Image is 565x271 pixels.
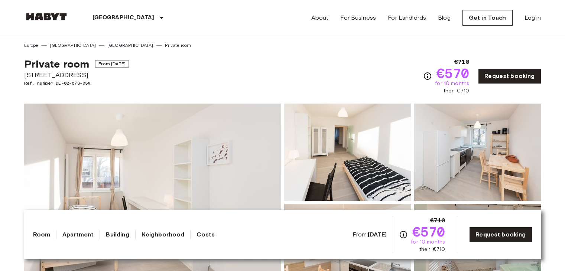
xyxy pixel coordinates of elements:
span: From: [353,231,387,239]
a: Log in [525,13,541,22]
img: Habyt [24,13,69,20]
img: Picture of unit DE-02-073-03M [284,104,411,201]
a: Apartment [62,230,94,239]
span: for 10 months [411,238,445,246]
svg: Check cost overview for full price breakdown. Please note that discounts apply to new joiners onl... [423,72,432,81]
span: then €710 [444,87,469,95]
a: About [311,13,329,22]
a: Europe [24,42,39,49]
b: [DATE] [368,231,387,238]
span: for 10 months [435,80,469,87]
a: Costs [197,230,215,239]
a: [GEOGRAPHIC_DATA] [50,42,96,49]
span: €710 [430,216,445,225]
a: Request booking [478,68,541,84]
a: Neighborhood [142,230,185,239]
span: then €710 [419,246,445,253]
span: €710 [454,58,470,66]
span: €570 [436,66,470,80]
a: For Business [340,13,376,22]
p: [GEOGRAPHIC_DATA] [92,13,155,22]
svg: Check cost overview for full price breakdown. Please note that discounts apply to new joiners onl... [399,230,408,239]
a: Private room [165,42,191,49]
a: Get in Touch [462,10,513,26]
a: [GEOGRAPHIC_DATA] [107,42,153,49]
span: [STREET_ADDRESS] [24,70,129,80]
a: Room [33,230,51,239]
span: Private room [24,58,90,70]
span: From [DATE] [95,60,129,68]
a: Request booking [469,227,532,242]
a: Blog [438,13,451,22]
img: Picture of unit DE-02-073-03M [414,104,541,201]
a: Building [106,230,129,239]
span: €570 [412,225,445,238]
span: Ref. number DE-02-073-03M [24,80,129,86]
a: For Landlords [388,13,426,22]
